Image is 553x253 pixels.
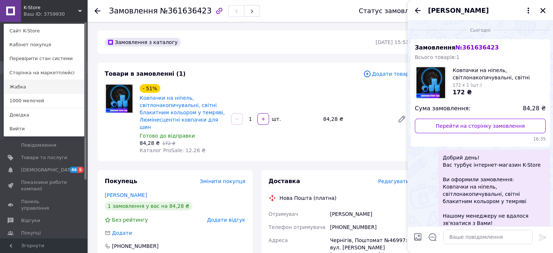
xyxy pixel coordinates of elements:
time: [DATE] 15:53 [376,39,409,45]
span: 172 ₴ [162,141,175,146]
a: 1000 мелочей [4,94,84,108]
span: [DEMOGRAPHIC_DATA] [21,167,75,173]
button: [PERSON_NAME] [428,6,533,15]
span: Товари в замовленні (1) [105,70,186,77]
span: Готово до відправки [140,133,195,139]
span: Без рейтингу [112,217,148,223]
button: Відкрити шаблони відповідей [428,232,437,242]
span: 172 ₴ [453,89,472,96]
span: Редагувати [378,178,409,184]
span: Змінити покупця [200,178,245,184]
div: 12.09.2025 [410,26,550,33]
span: K-Store [24,4,78,11]
div: Нова Пошта (платна) [278,194,338,202]
img: 4656552681_w100_h100_kolpachki-na-nippel.jpg [416,67,446,98]
a: Ковпачки на ніпель, світлонакопичувальні, світні блакитним кольором у темряві, Люмінесцентні ковп... [140,95,225,130]
div: Повернутися назад [95,7,100,15]
a: Довідка [4,108,84,122]
span: 16:35 12.09.2025 [415,136,546,142]
a: [PERSON_NAME] [105,192,147,198]
span: Панель управління [21,198,67,212]
div: шт. [270,115,281,123]
span: Товари та послуги [21,154,67,161]
span: Ковпачки на ніпель, світлонакопичувальні, світні блакитним кольором у темряві, Люмінесцентні ковп... [453,67,546,81]
span: Замовлення [109,7,158,15]
span: №361636423 [160,7,212,15]
span: Покупець [105,178,137,185]
span: 5 [78,167,84,173]
div: Статус замовлення [359,7,426,15]
a: Сайт K-Store [4,24,84,38]
span: Адреса [269,237,288,243]
span: Всього товарів: 1 [415,54,460,60]
span: Сума замовлення: [415,104,470,113]
div: [PHONE_NUMBER] [329,221,410,234]
div: 1 замовлення у вас на 84,28 ₴ [105,202,192,210]
a: Кабінет покупця [4,38,84,52]
span: Додати відгук [207,217,245,223]
a: Перейти на сторінку замовлення [415,119,546,133]
span: Сьогодні [467,27,493,33]
div: Ваш ID: 3759930 [24,11,54,17]
span: Телефон отримувача [269,224,325,230]
img: Ковпачки на ніпель, світлонакопичувальні, світні блакитним кольором у темряві, Люмінесцентні ковп... [106,84,132,113]
span: 84,28 ₴ [523,104,546,113]
span: Каталог ProSale: 12.26 ₴ [140,147,205,153]
a: Перевірити стан системи [4,52,84,66]
div: Замовлення з каталогу [105,38,181,47]
span: Відгуки [21,217,40,224]
span: Отримувач [269,211,298,217]
span: 172 x 1 (шт.) [453,83,482,88]
span: Додати товар [363,70,409,78]
span: № 361636423 [455,44,498,51]
span: Замовлення [415,44,499,51]
div: [PERSON_NAME] [329,207,410,221]
a: Жабка [4,80,84,94]
div: - 51% [140,84,160,93]
span: Додати [112,230,132,236]
span: 46 [69,167,78,173]
button: Закрити [538,6,547,15]
span: Покупці [21,230,41,236]
span: Добрий день! Вас турбує інтернет-магазин K-Store Ви оформили замовлення: Ковпачки на ніпель, світ... [443,154,546,234]
a: Редагувати [394,112,409,126]
button: Назад [413,6,422,15]
span: 84,28 ₴ [140,140,160,146]
span: Доставка [269,178,300,185]
span: [PERSON_NAME] [428,6,489,15]
span: Показники роботи компанії [21,179,67,192]
a: Вийти [4,122,84,136]
div: 84,28 ₴ [320,114,392,124]
span: Повідомлення [21,142,56,149]
a: Сторінка на маркетплейсі [4,66,84,80]
div: [PHONE_NUMBER] [111,242,159,250]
